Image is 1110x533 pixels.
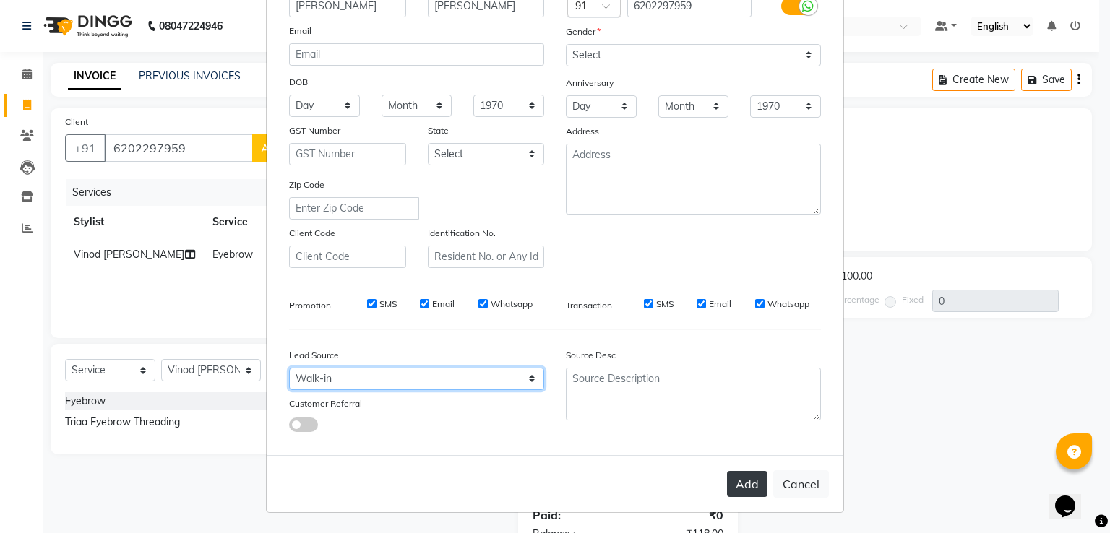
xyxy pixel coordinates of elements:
[289,197,419,220] input: Enter Zip Code
[709,298,731,311] label: Email
[289,124,340,137] label: GST Number
[379,298,397,311] label: SMS
[428,246,545,268] input: Resident No. or Any Id
[767,298,809,311] label: Whatsapp
[566,349,616,362] label: Source Desc
[289,397,362,410] label: Customer Referral
[428,124,449,137] label: State
[289,299,331,312] label: Promotion
[1049,475,1096,519] iframe: chat widget
[289,246,406,268] input: Client Code
[289,349,339,362] label: Lead Source
[289,43,544,66] input: Email
[727,471,767,497] button: Add
[656,298,674,311] label: SMS
[566,77,614,90] label: Anniversary
[289,178,324,191] label: Zip Code
[566,25,601,38] label: Gender
[432,298,455,311] label: Email
[566,299,612,312] label: Transaction
[289,143,406,165] input: GST Number
[773,470,829,498] button: Cancel
[428,227,496,240] label: Identification No.
[491,298,533,311] label: Whatsapp
[566,125,599,138] label: Address
[289,76,308,89] label: DOB
[289,25,311,38] label: Email
[289,227,335,240] label: Client Code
